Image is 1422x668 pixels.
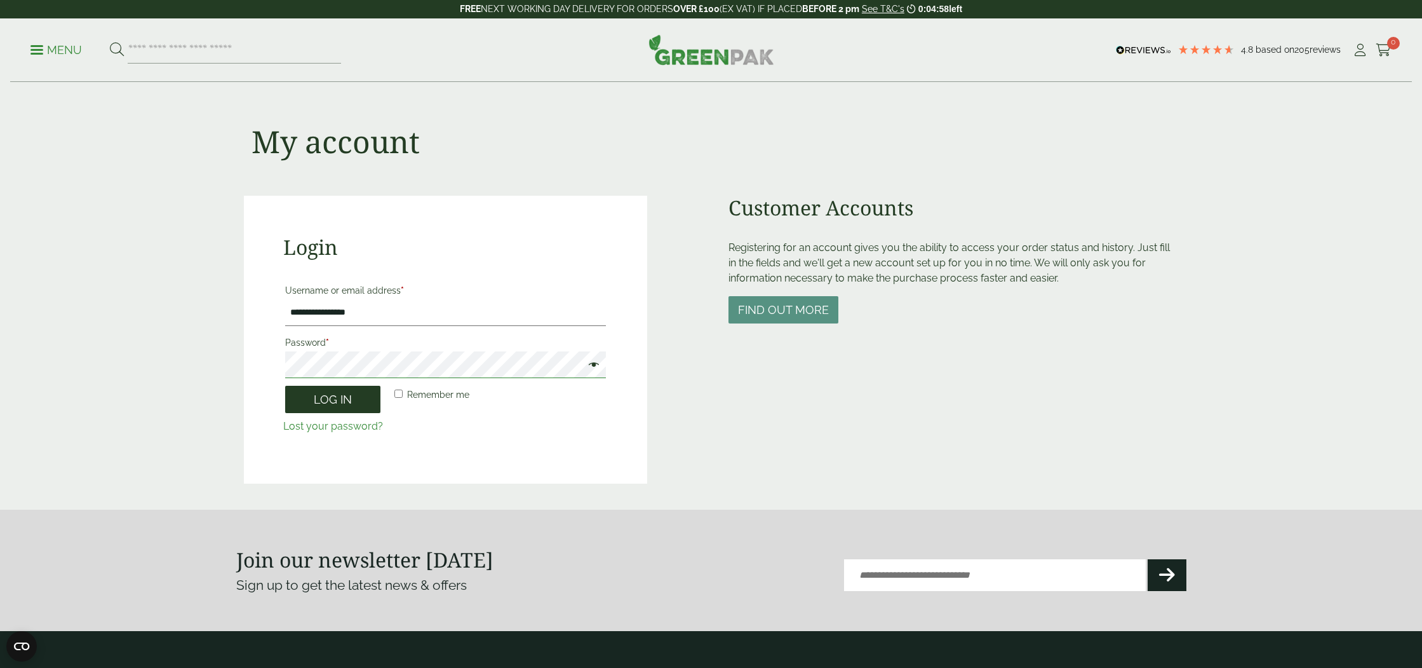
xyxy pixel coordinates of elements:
span: left [949,4,962,14]
h2: Login [283,235,608,259]
strong: OVER £100 [673,4,720,14]
h1: My account [252,123,420,160]
i: Cart [1376,44,1392,57]
a: Lost your password? [283,420,383,432]
span: reviews [1310,44,1341,55]
span: Based on [1256,44,1294,55]
a: 0 [1376,41,1392,60]
span: 0 [1387,37,1400,50]
strong: BEFORE 2 pm [802,4,859,14]
span: 205 [1294,44,1310,55]
div: 4.79 Stars [1177,44,1235,55]
img: GreenPak Supplies [648,34,774,65]
h2: Customer Accounts [728,196,1179,220]
span: 4.8 [1241,44,1256,55]
p: Registering for an account gives you the ability to access your order status and history. Just fi... [728,240,1179,286]
input: Remember me [394,390,403,398]
button: Log in [285,386,380,413]
p: Sign up to get the latest news & offers [236,575,664,596]
a: Find out more [728,304,838,317]
a: Menu [30,43,82,55]
strong: FREE [460,4,481,14]
span: Remember me [407,390,469,400]
span: 0:04:58 [918,4,949,14]
strong: Join our newsletter [DATE] [236,546,493,573]
img: REVIEWS.io [1116,46,1171,55]
p: Menu [30,43,82,58]
button: Find out more [728,296,838,324]
button: Open CMP widget [6,631,37,662]
i: My Account [1352,44,1368,57]
a: See T&C's [862,4,904,14]
label: Password [285,334,606,351]
label: Username or email address [285,282,606,299]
